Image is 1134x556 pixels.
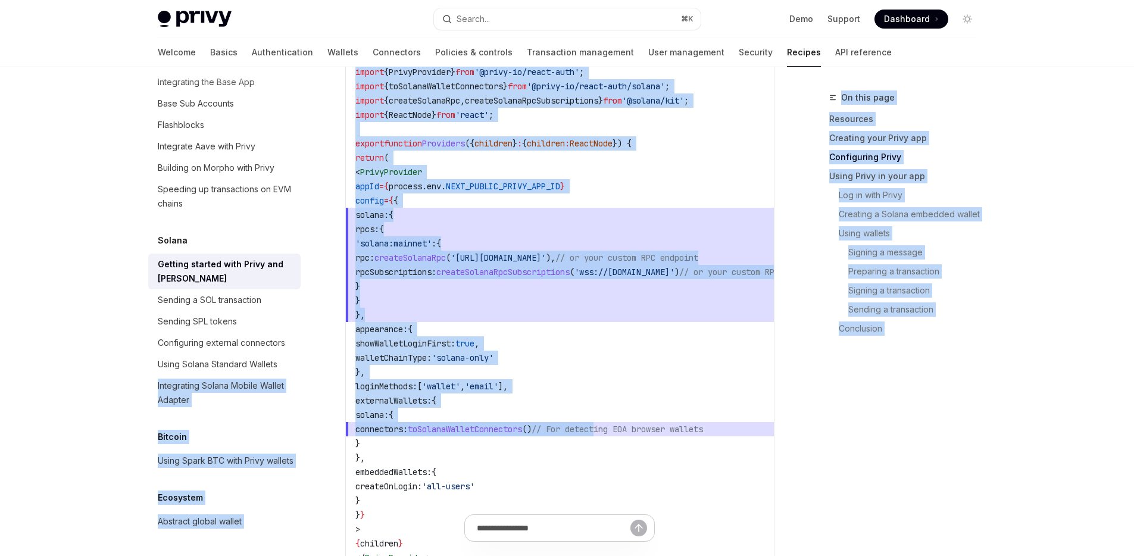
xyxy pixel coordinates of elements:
[513,138,517,149] span: }
[435,38,513,67] a: Policies & controls
[355,395,432,406] span: externalWallets:
[355,110,384,120] span: import
[665,81,670,92] span: ;
[158,11,232,27] img: light logo
[565,138,570,149] span: :
[158,314,237,329] div: Sending SPL tokens
[408,324,413,335] span: {
[384,181,389,192] span: {
[158,161,274,175] div: Building on Morpho with Privy
[436,267,570,277] span: createSolanaRpcSubscriptions
[432,238,436,249] span: :
[422,381,460,392] span: 'wallet'
[613,138,632,149] span: }) {
[355,467,432,477] span: embeddedWallets:
[389,210,393,220] span: {
[158,336,285,350] div: Configuring external connectors
[451,67,455,77] span: }
[158,257,293,286] div: Getting started with Privy and [PERSON_NAME]
[829,186,986,205] a: Log in with Privy
[474,138,513,149] span: children
[393,195,398,206] span: {
[739,38,773,67] a: Security
[355,167,360,177] span: <
[417,381,422,392] span: [
[455,338,474,349] span: true
[158,139,255,154] div: Integrate Aave with Privy
[389,110,432,120] span: ReactNode
[560,181,565,192] span: }
[503,81,508,92] span: }
[373,38,421,67] a: Connectors
[460,381,465,392] span: ,
[355,438,360,449] span: }
[355,481,422,492] span: createOnLogin:
[829,110,986,129] a: Resources
[829,167,986,186] a: Using Privy in your app
[684,95,689,106] span: ;
[517,138,522,149] span: :
[158,454,293,468] div: Using Spark BTC with Privy wallets
[327,38,358,67] a: Wallets
[148,114,301,136] a: Flashblocks
[446,181,560,192] span: NEXT_PUBLIC_PRIVY_APP_ID
[355,81,384,92] span: import
[457,12,490,26] div: Search...
[210,38,238,67] a: Basics
[355,224,379,235] span: rpcs:
[158,233,188,248] h5: Solana
[422,481,474,492] span: 'all-users'
[252,38,313,67] a: Authentication
[465,138,474,149] span: ({
[436,110,455,120] span: from
[384,81,389,92] span: {
[422,181,427,192] span: .
[389,410,393,420] span: {
[570,267,574,277] span: (
[532,424,703,435] span: // For detecting EOA browser wallets
[498,381,508,392] span: ],
[829,224,986,243] a: Using wallets
[158,118,204,132] div: Flashblocks
[829,243,986,262] a: Signing a message
[829,281,986,300] a: Signing a transaction
[827,13,860,25] a: Support
[148,93,301,114] a: Base Sub Accounts
[158,379,293,407] div: Integrating Solana Mobile Wallet Adapter
[570,138,613,149] span: ReactNode
[622,95,684,106] span: '@solana/kit'
[360,510,365,520] span: }
[158,38,196,67] a: Welcome
[355,210,389,220] span: solana:
[789,13,813,25] a: Demo
[148,511,301,532] a: Abstract global wallet
[148,289,301,311] a: Sending a SOL transaction
[474,67,579,77] span: '@privy-io/react-auth'
[432,467,436,477] span: {
[148,136,301,157] a: Integrate Aave with Privy
[389,195,393,206] span: {
[355,352,432,363] span: walletChainType:
[355,252,374,263] span: rpc:
[158,430,187,444] h5: Bitcoin
[355,267,436,277] span: rpcSubscriptions:
[829,300,986,319] a: Sending a transaction
[787,38,821,67] a: Recipes
[384,110,389,120] span: {
[374,252,446,263] span: createSolanaRpc
[158,491,203,505] h5: Ecosystem
[432,352,493,363] span: 'solana-only'
[489,110,493,120] span: ;
[389,67,451,77] span: PrivyProvider
[355,367,365,377] span: },
[579,67,584,77] span: ;
[148,254,301,289] a: Getting started with Privy and [PERSON_NAME]
[460,95,465,106] span: ,
[355,152,384,163] span: return
[355,310,365,320] span: },
[451,252,546,263] span: '[URL][DOMAIN_NAME]'
[474,338,479,349] span: ,
[432,110,436,120] span: }
[527,38,634,67] a: Transaction management
[574,267,674,277] span: 'wss://[DOMAIN_NAME]'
